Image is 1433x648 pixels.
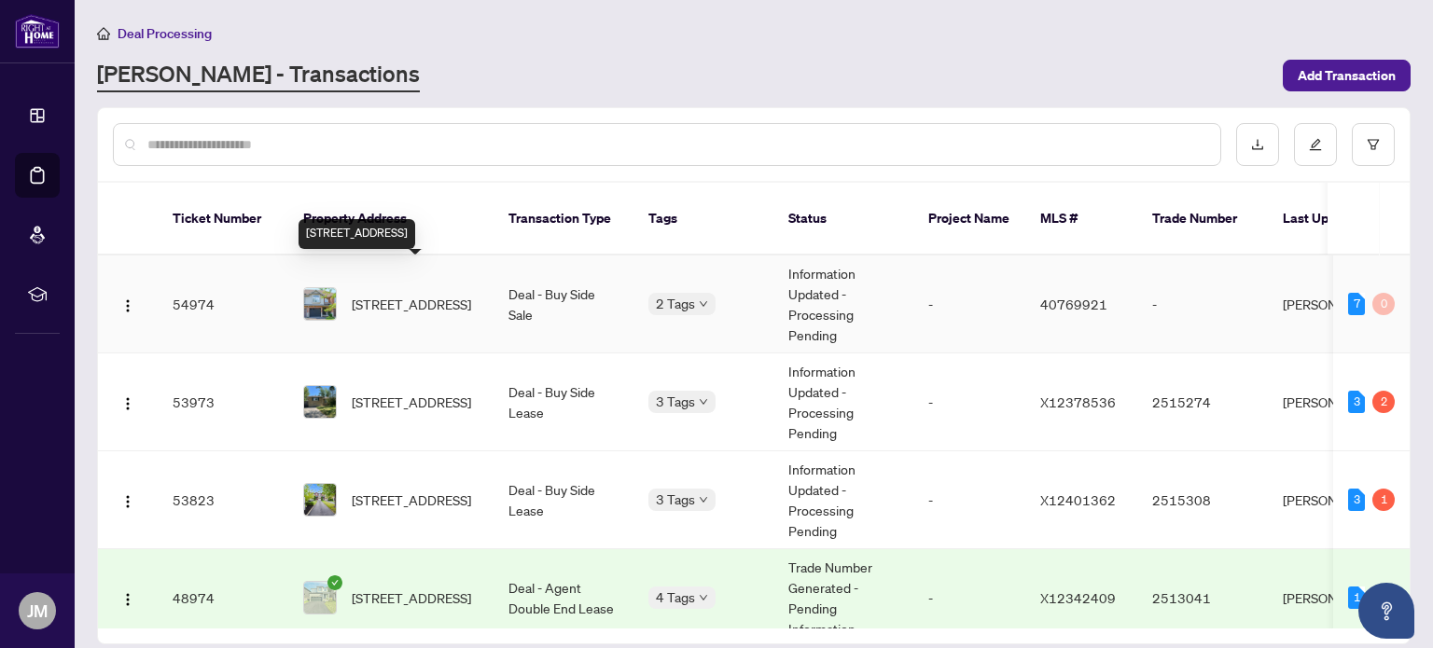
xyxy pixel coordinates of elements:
[1298,61,1396,90] span: Add Transaction
[494,183,633,255] th: Transaction Type
[304,288,336,320] img: thumbnail-img
[1348,586,1365,609] div: 1
[1268,183,1408,255] th: Last Updated By
[113,485,143,515] button: Logo
[113,583,143,613] button: Logo
[158,255,288,353] td: 54974
[773,353,913,451] td: Information Updated - Processing Pending
[913,451,1025,549] td: -
[27,598,48,624] span: JM
[1268,451,1408,549] td: [PERSON_NAME]
[158,183,288,255] th: Ticket Number
[288,183,494,255] th: Property Address
[118,25,212,42] span: Deal Processing
[158,549,288,647] td: 48974
[1040,296,1107,312] span: 40769921
[120,396,135,411] img: Logo
[1040,491,1116,508] span: X12401362
[656,489,695,510] span: 3 Tags
[1251,138,1264,151] span: download
[1040,393,1116,410] span: X12378536
[1294,123,1337,166] button: edit
[913,353,1025,451] td: -
[352,392,471,412] span: [STREET_ADDRESS]
[1137,255,1268,353] td: -
[494,451,633,549] td: Deal - Buy Side Lease
[97,59,420,92] a: [PERSON_NAME] - Transactions
[299,219,415,249] div: [STREET_ADDRESS]
[1137,451,1268,549] td: 2515308
[15,14,60,48] img: logo
[1348,293,1365,315] div: 7
[1040,589,1116,606] span: X12342409
[656,586,695,608] span: 4 Tags
[494,353,633,451] td: Deal - Buy Side Lease
[1025,183,1137,255] th: MLS #
[304,582,336,614] img: thumbnail-img
[1352,123,1395,166] button: filter
[352,587,471,608] span: [STREET_ADDRESS]
[1367,138,1380,151] span: filter
[1137,353,1268,451] td: 2515274
[1348,489,1365,511] div: 3
[773,183,913,255] th: Status
[1137,549,1268,647] td: 2513041
[120,494,135,509] img: Logo
[633,183,773,255] th: Tags
[304,484,336,516] img: thumbnail-img
[1372,489,1395,511] div: 1
[1348,391,1365,413] div: 3
[699,299,708,309] span: down
[352,294,471,314] span: [STREET_ADDRESS]
[158,451,288,549] td: 53823
[120,592,135,607] img: Logo
[97,27,110,40] span: home
[352,489,471,510] span: [STREET_ADDRESS]
[494,549,633,647] td: Deal - Agent Double End Lease
[327,575,342,590] span: check-circle
[699,593,708,602] span: down
[494,255,633,353] td: Deal - Buy Side Sale
[1137,183,1268,255] th: Trade Number
[656,391,695,412] span: 3 Tags
[1309,138,1322,151] span: edit
[1283,60,1411,91] button: Add Transaction
[773,549,913,647] td: Trade Number Generated - Pending Information
[113,289,143,319] button: Logo
[913,183,1025,255] th: Project Name
[773,255,913,353] td: Information Updated - Processing Pending
[699,495,708,504] span: down
[304,386,336,418] img: thumbnail-img
[1358,583,1414,639] button: Open asap
[1268,353,1408,451] td: [PERSON_NAME]
[158,353,288,451] td: 53973
[699,397,708,407] span: down
[113,387,143,417] button: Logo
[656,293,695,314] span: 2 Tags
[913,255,1025,353] td: -
[1372,391,1395,413] div: 2
[1372,293,1395,315] div: 0
[120,298,135,313] img: Logo
[1236,123,1279,166] button: download
[1268,549,1408,647] td: [PERSON_NAME]
[1268,255,1408,353] td: [PERSON_NAME]
[913,549,1025,647] td: -
[773,451,913,549] td: Information Updated - Processing Pending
